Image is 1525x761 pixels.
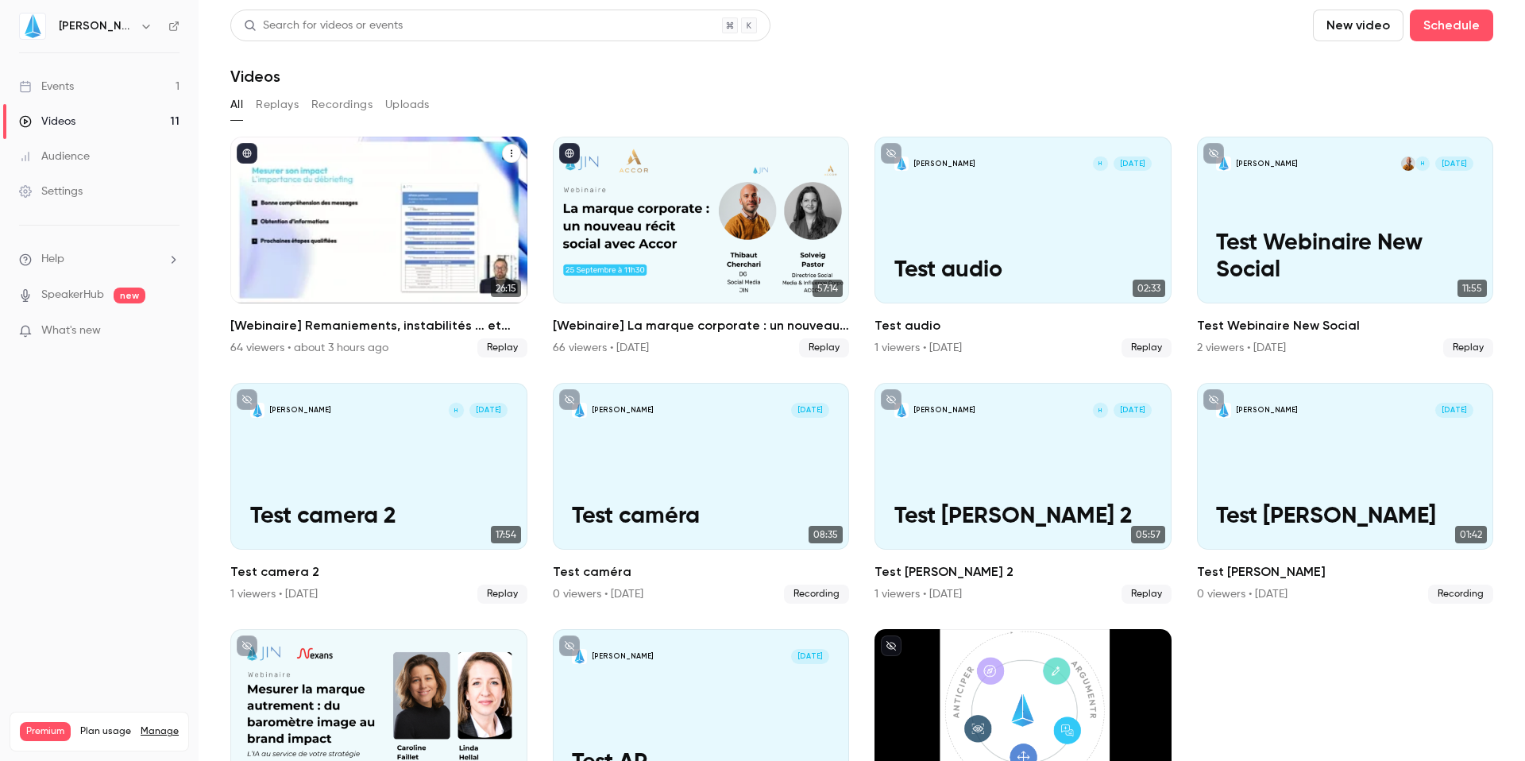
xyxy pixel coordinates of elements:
[269,405,331,415] p: [PERSON_NAME]
[553,340,649,356] div: 66 viewers • [DATE]
[553,586,643,602] div: 0 viewers • [DATE]
[237,635,257,656] button: unpublished
[1133,280,1165,297] span: 02:33
[491,526,521,543] span: 17:54
[1455,526,1487,543] span: 01:42
[1415,156,1430,172] div: H
[1092,402,1108,418] div: H
[477,585,527,604] span: Replay
[1313,10,1403,41] button: New video
[250,504,508,531] p: Test camera 2
[160,324,180,338] iframe: Noticeable Trigger
[19,251,180,268] li: help-dropdown-opener
[385,92,430,118] button: Uploads
[1197,383,1494,604] a: Test Romain[PERSON_NAME][DATE]Test [PERSON_NAME]01:42Test [PERSON_NAME]0 viewers • [DATE]Recording
[230,383,527,604] li: Test camera 2
[250,403,264,417] img: Test camera 2
[1428,585,1493,604] span: Recording
[237,389,257,410] button: unpublished
[41,251,64,268] span: Help
[1203,143,1224,164] button: unpublished
[1131,526,1165,543] span: 05:57
[230,137,527,357] li: [Webinaire] Remaniements, instabilités … et impact : comment réussir ses entretiens institutionne...
[1197,562,1494,581] h2: Test [PERSON_NAME]
[114,288,145,303] span: new
[553,316,850,335] h2: [Webinaire] La marque corporate : un nouveau récit social avec [PERSON_NAME]
[559,389,580,410] button: unpublished
[230,137,527,357] a: 26:15[Webinaire] Remaniements, instabilités … et impact : comment réussir ses entretiens institut...
[809,526,843,543] span: 08:35
[1443,338,1493,357] span: Replay
[41,287,104,303] a: SpeakerHub
[491,280,521,297] span: 26:15
[572,504,829,531] p: Test caméra
[20,722,71,741] span: Premium
[477,338,527,357] span: Replay
[592,405,654,415] p: [PERSON_NAME]
[19,149,90,164] div: Audience
[448,402,464,418] div: H
[874,316,1172,335] h2: Test audio
[874,562,1172,581] h2: Test [PERSON_NAME] 2
[230,562,527,581] h2: Test camera 2
[559,143,580,164] button: published
[1216,230,1473,284] p: Test Webinaire New Social
[553,137,850,357] li: [Webinaire] La marque corporate : un nouveau récit social avec Accor
[1197,316,1494,335] h2: Test Webinaire New Social
[41,323,101,339] span: What's new
[1197,340,1286,356] div: 2 viewers • [DATE]
[553,383,850,604] li: Test caméra
[1092,156,1108,172] div: H
[20,14,45,39] img: JIN
[894,504,1152,531] p: Test [PERSON_NAME] 2
[1122,585,1172,604] span: Replay
[874,586,962,602] div: 1 viewers • [DATE]
[1401,156,1415,171] img: Thibaut Cherchari
[469,403,508,417] span: [DATE]
[553,137,850,357] a: 57:14[Webinaire] La marque corporate : un nouveau récit social avec [PERSON_NAME]66 viewers • [DA...
[874,137,1172,357] a: Test audio[PERSON_NAME]H[DATE]Test audio02:33Test audio1 viewers • [DATE]Replay
[813,280,843,297] span: 57:14
[874,383,1172,604] a: Test Romain 2[PERSON_NAME]H[DATE]Test [PERSON_NAME] 205:57Test [PERSON_NAME] 21 viewers • [DATE]R...
[881,389,901,410] button: unpublished
[1236,405,1298,415] p: [PERSON_NAME]
[244,17,403,34] div: Search for videos or events
[1122,338,1172,357] span: Replay
[572,649,586,663] img: Test AP
[19,114,75,129] div: Videos
[799,338,849,357] span: Replay
[553,383,850,604] a: Test caméra [PERSON_NAME][DATE]Test caméra08:35Test caméra0 viewers • [DATE]Recording
[141,725,179,738] a: Manage
[874,137,1172,357] li: Test audio
[1236,159,1298,169] p: [PERSON_NAME]
[881,635,901,656] button: unpublished
[1197,137,1494,357] a: Test Webinaire New Social[PERSON_NAME]HThibaut Cherchari[DATE]Test Webinaire New Social11:55Test ...
[894,257,1152,284] p: Test audio
[230,586,318,602] div: 1 viewers • [DATE]
[874,340,962,356] div: 1 viewers • [DATE]
[592,651,654,662] p: [PERSON_NAME]
[1197,383,1494,604] li: Test Romain
[1197,586,1288,602] div: 0 viewers • [DATE]
[784,585,849,604] span: Recording
[559,635,580,656] button: unpublished
[1216,403,1230,417] img: Test Romain
[874,383,1172,604] li: Test Romain 2
[256,92,299,118] button: Replays
[791,403,829,417] span: [DATE]
[572,403,586,417] img: Test caméra
[311,92,373,118] button: Recordings
[894,403,909,417] img: Test Romain 2
[1216,156,1230,171] img: Test Webinaire New Social
[19,79,74,95] div: Events
[1197,137,1494,357] li: Test Webinaire New Social
[1203,389,1224,410] button: unpublished
[913,405,975,415] p: [PERSON_NAME]
[230,10,1493,751] section: Videos
[1435,156,1473,171] span: [DATE]
[80,725,131,738] span: Plan usage
[230,383,527,604] a: Test camera 2[PERSON_NAME]H[DATE]Test camera 217:54Test camera 21 viewers • [DATE]Replay
[230,92,243,118] button: All
[1435,403,1473,417] span: [DATE]
[230,340,388,356] div: 64 viewers • about 3 hours ago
